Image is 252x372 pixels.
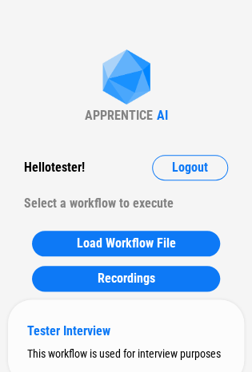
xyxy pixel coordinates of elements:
div: Hello tester ! [24,155,85,180]
button: Load Workflow File [32,231,220,256]
button: Recordings [32,266,220,291]
div: Select a workflow to execute [24,191,228,216]
span: Load Workflow File [77,237,176,250]
div: Tester Interview [27,323,225,338]
span: Logout [172,161,208,174]
span: Recordings [98,272,155,285]
button: Logout [152,155,228,180]
div: AI [157,108,168,123]
img: Apprentice AI [94,49,158,108]
div: APPRENTICE [85,108,153,123]
div: This workflow is used for interview purposes [27,347,225,360]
